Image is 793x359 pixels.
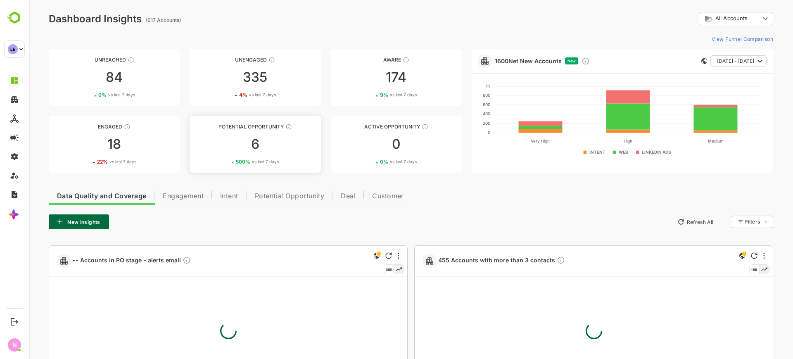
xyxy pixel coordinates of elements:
[686,15,719,21] span: All Accounts
[302,138,433,151] div: 0
[645,215,688,228] button: Refresh All
[161,57,292,63] div: Unengaged
[207,159,250,165] div: 500 %
[457,83,461,88] text: 1K
[351,92,388,98] div: 9 %
[117,17,154,23] ag: (617 Accounts)
[374,57,380,63] div: These accounts have just entered the buying cycle and need further nurturing
[409,256,536,266] span: 455 Accounts with more than 3 contacts
[95,124,102,130] div: These accounts are warm, further nurturing would qualify them to MQAs
[44,256,165,266] a: -- Accounts in PO stage - alerts emailDescription not present
[8,44,18,54] div: LE
[99,57,105,63] div: These accounts have not been engaged with for a defined time period
[20,13,113,25] div: Dashboard Insights
[302,49,433,106] a: AwareThese accounts have just entered the buying cycle and need further nurturing1749%vs last 7 days
[161,71,292,84] div: 335
[226,193,296,200] span: Potential Opportunity
[679,138,695,143] text: Medium
[734,252,736,259] div: More
[595,138,603,144] text: High
[4,10,25,26] img: BambooboxLogoMark.f1c84d78b4c51b1a7b5f700c9845e183.svg
[302,57,433,63] div: Aware
[715,214,744,229] div: Filters
[343,193,375,200] span: Customer
[81,159,107,165] span: vs last 7 days
[676,15,731,22] div: All Accounts
[553,57,561,65] div: Discover new ICP-fit accounts showing engagement — via intent surges, anonymous website visits, L...
[539,59,547,63] span: New
[44,256,162,266] span: -- Accounts in PO stage - alerts email
[369,252,370,259] div: More
[681,55,738,67] button: [DATE] - [DATE]
[20,214,80,229] button: New Insights
[220,92,247,98] span: vs last 7 days
[8,338,21,352] div: N
[302,116,433,173] a: Active OpportunityThese accounts have open opportunities which might be at any of the Sales Stage...
[708,251,718,262] div: This is a global insight. Segment selection is not applicable for this view
[361,92,388,98] span: vs last 7 days
[361,159,388,165] span: vs last 7 days
[351,159,388,165] div: 0 %
[191,193,209,200] span: Intent
[393,124,399,130] div: These accounts have open opportunities which might be at any of the Sales Stages
[716,219,731,225] div: Filters
[312,193,327,200] span: Deal
[528,256,536,266] div: Description not present
[256,124,263,130] div: These accounts are MQAs and can be passed on to Inside Sales
[454,121,461,126] text: 200
[459,130,461,135] text: 0
[356,252,363,259] div: Refresh
[679,32,744,45] button: View Funnel Comparison
[688,56,725,67] span: [DATE] - [DATE]
[240,57,246,63] div: These accounts have not shown enough engagement and need nurturing
[20,49,151,106] a: UnreachedThese accounts have not been engaged with for a defined time period840%vs last 7 days
[69,92,106,98] div: 0 %
[502,138,521,144] text: Very High
[223,159,250,165] span: vs last 7 days
[20,71,151,84] div: 84
[20,57,151,63] div: Unreached
[79,92,106,98] span: vs last 7 days
[670,11,744,27] div: All Accounts
[20,138,151,151] div: 18
[302,71,433,84] div: 174
[68,159,107,165] div: 22 %
[454,111,461,116] text: 400
[672,58,678,64] div: This card does not support filter and segments
[409,256,539,266] a: 455 Accounts with more than 3 contactsDescription not present
[454,93,461,97] text: 800
[454,102,461,107] text: 600
[161,49,292,106] a: UnengagedThese accounts have not shown enough engagement and need nurturing3354%vs last 7 days
[20,124,151,130] div: Engaged
[154,256,162,266] div: Description not present
[722,252,729,259] div: Refresh
[161,138,292,151] div: 6
[466,57,533,64] a: 1600Net New Accounts
[161,124,292,130] div: Potential Opportunity
[134,193,175,200] span: Engagement
[302,124,433,130] div: Active Opportunity
[28,193,117,200] span: Data Quality and Coverage
[210,92,247,98] div: 4 %
[20,116,151,173] a: EngagedThese accounts are warm, further nurturing would qualify them to MQAs1822%vs last 7 days
[343,251,353,262] div: This is a global insight. Segment selection is not applicable for this view
[161,116,292,173] a: Potential OpportunityThese accounts are MQAs and can be passed on to Inside Sales6500%vs last 7 days
[9,316,20,327] button: Logout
